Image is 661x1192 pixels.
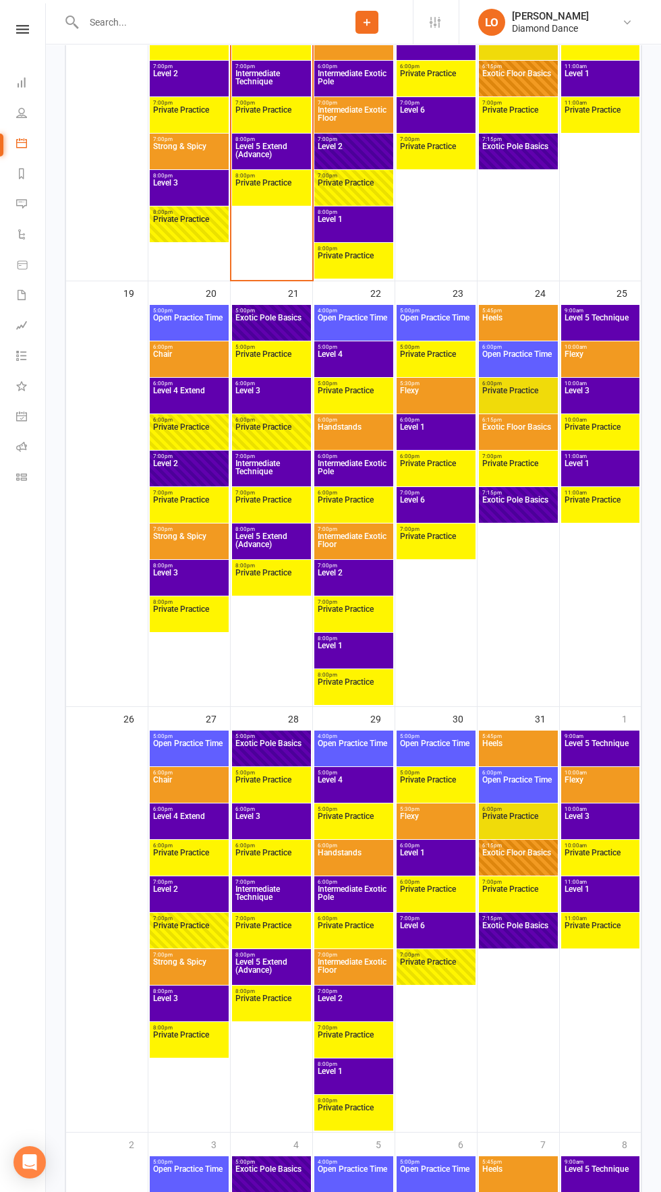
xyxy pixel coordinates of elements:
[482,885,555,909] span: Private Practice
[235,843,308,849] span: 6:00pm
[482,380,555,387] span: 6:00pm
[482,879,555,885] span: 7:00pm
[482,739,555,764] span: Heels
[399,849,473,873] span: Level 1
[317,142,391,167] span: Level 2
[564,1165,637,1189] span: Level 5 Technique
[317,1067,391,1091] span: Level 1
[564,106,637,130] span: Private Practice
[317,417,391,423] span: 6:00pm
[152,387,226,411] span: Level 4 Extend
[564,739,637,764] span: Level 5 Technique
[317,63,391,69] span: 6:00pm
[399,739,473,764] span: Open Practice Time
[235,885,308,909] span: Intermediate Technique
[399,958,473,982] span: Private Practice
[235,423,308,447] span: Private Practice
[235,849,308,873] span: Private Practice
[235,100,308,106] span: 7:00pm
[288,707,312,729] div: 28
[317,532,391,557] span: Intermediate Exotic Floor
[152,776,226,800] span: Chair
[152,453,226,459] span: 7:00pm
[235,173,308,179] span: 8:00pm
[317,496,391,520] span: Private Practice
[399,776,473,800] span: Private Practice
[564,63,637,69] span: 11:00am
[152,770,226,776] span: 6:00pm
[235,387,308,411] span: Level 3
[152,994,226,1019] span: Level 3
[152,569,226,593] span: Level 3
[482,776,555,800] span: Open Practice Time
[399,921,473,946] span: Level 6
[317,635,391,642] span: 8:00pm
[152,209,226,215] span: 8:00pm
[80,13,321,32] input: Search...
[317,173,391,179] span: 7:00pm
[399,106,473,130] span: Level 6
[317,1165,391,1189] span: Open Practice Time
[152,563,226,569] span: 8:00pm
[317,490,391,496] span: 6:00pm
[317,1104,391,1128] span: Private Practice
[564,849,637,873] span: Private Practice
[482,142,555,167] span: Exotic Pole Basics
[152,1159,226,1165] span: 5:00pm
[317,642,391,666] span: Level 1
[482,387,555,411] span: Private Practice
[317,387,391,411] span: Private Practice
[235,958,308,982] span: Level 5 Extend (Advance)
[152,33,226,57] span: Private Practice
[399,308,473,314] span: 5:00pm
[152,142,226,167] span: Strong & Spicy
[235,380,308,387] span: 6:00pm
[370,281,395,304] div: 22
[399,459,473,484] span: Private Practice
[235,988,308,994] span: 8:00pm
[482,423,555,447] span: Exotic Floor Basics
[152,179,226,203] span: Level 3
[317,423,391,447] span: Handstands
[235,459,308,484] span: Intermediate Technique
[152,100,226,106] span: 7:00pm
[564,350,637,374] span: Flexy
[16,251,47,281] a: Product Sales
[482,812,555,836] span: Private Practice
[235,136,308,142] span: 8:00pm
[152,605,226,629] span: Private Practice
[152,952,226,958] span: 7:00pm
[317,1031,391,1055] span: Private Practice
[235,1165,308,1189] span: Exotic Pole Basics
[16,372,47,403] a: What's New
[399,532,473,557] span: Private Practice
[564,921,637,946] span: Private Practice
[399,33,473,57] span: Level 1
[482,63,555,69] span: 6:15pm
[16,69,47,99] a: Dashboard
[152,532,226,557] span: Strong & Spicy
[399,417,473,423] span: 6:00pm
[399,142,473,167] span: Private Practice
[152,173,226,179] span: 8:00pm
[152,958,226,982] span: Strong & Spicy
[152,1025,226,1031] span: 8:00pm
[235,417,308,423] span: 6:00pm
[152,733,226,739] span: 5:00pm
[16,99,47,130] a: People
[482,1165,555,1189] span: Heels
[317,599,391,605] span: 7:00pm
[317,605,391,629] span: Private Practice
[317,69,391,94] span: Intermediate Exotic Pole
[317,958,391,982] span: Intermediate Exotic Floor
[399,806,473,812] span: 5:30pm
[317,739,391,764] span: Open Practice Time
[564,344,637,350] span: 10:00am
[152,314,226,338] span: Open Practice Time
[235,142,308,167] span: Level 5 Extend (Advance)
[152,526,226,532] span: 7:00pm
[564,733,637,739] span: 9:00am
[482,453,555,459] span: 7:00pm
[376,1133,395,1155] div: 5
[235,490,308,496] span: 7:00pm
